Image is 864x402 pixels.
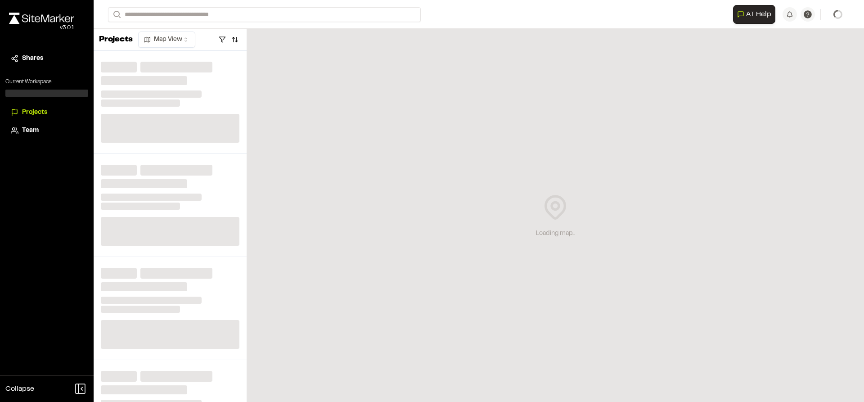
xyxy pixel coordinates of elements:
[5,78,88,86] p: Current Workspace
[22,126,39,136] span: Team
[108,7,124,22] button: Search
[5,384,34,394] span: Collapse
[11,54,83,63] a: Shares
[22,108,47,117] span: Projects
[733,5,775,24] button: Open AI Assistant
[536,229,575,239] div: Loading map...
[9,24,74,32] div: Oh geez...please don't...
[11,108,83,117] a: Projects
[22,54,43,63] span: Shares
[11,126,83,136] a: Team
[746,9,771,20] span: AI Help
[99,34,133,46] p: Projects
[733,5,779,24] div: Open AI Assistant
[9,13,74,24] img: rebrand.png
